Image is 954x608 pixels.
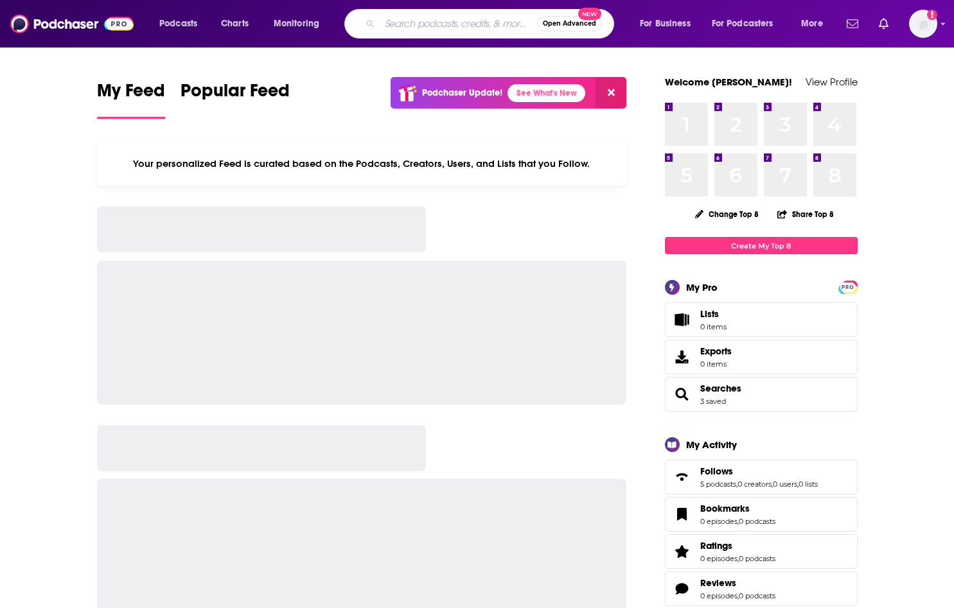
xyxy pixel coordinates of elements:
[640,15,691,33] span: For Business
[700,308,727,320] span: Lists
[700,322,727,331] span: 0 items
[738,554,739,563] span: ,
[97,80,165,109] span: My Feed
[703,13,792,34] button: open menu
[665,497,858,532] span: Bookmarks
[700,360,732,369] span: 0 items
[700,465,733,477] span: Follows
[773,480,797,489] a: 0 users
[700,540,732,552] span: Ratings
[840,282,856,291] a: PRO
[686,439,737,451] div: My Activity
[700,591,738,600] a: 0 episodes
[801,15,823,33] span: More
[669,505,695,523] a: Bookmarks
[265,13,336,34] button: open menu
[508,84,585,102] a: See What's New
[700,577,736,589] span: Reviews
[665,377,858,412] span: Searches
[669,468,695,486] a: Follows
[799,480,818,489] a: 0 lists
[181,80,290,109] span: Popular Feed
[665,76,792,88] a: Welcome [PERSON_NAME]!
[665,237,858,254] a: Create My Top 8
[739,517,775,526] a: 0 podcasts
[578,8,601,20] span: New
[213,13,256,34] a: Charts
[10,12,134,36] img: Podchaser - Follow, Share and Rate Podcasts
[687,206,767,222] button: Change Top 8
[159,15,197,33] span: Podcasts
[700,308,719,320] span: Lists
[738,591,739,600] span: ,
[181,80,290,119] a: Popular Feed
[909,10,937,38] img: User Profile
[909,10,937,38] button: Show profile menu
[221,15,249,33] span: Charts
[700,540,775,552] a: Ratings
[700,503,775,514] a: Bookmarks
[700,345,732,357] span: Exports
[665,571,858,606] span: Reviews
[669,385,695,403] a: Searches
[700,465,818,477] a: Follows
[665,460,858,494] span: Follows
[806,76,858,88] a: View Profile
[700,554,738,563] a: 0 episodes
[543,21,596,27] span: Open Advanced
[669,580,695,598] a: Reviews
[669,348,695,366] span: Exports
[631,13,707,34] button: open menu
[274,15,319,33] span: Monitoring
[777,202,835,227] button: Share Top 8
[700,383,741,394] a: Searches
[840,282,856,292] span: PRO
[772,480,773,489] span: ,
[422,87,502,98] p: Podchaser Update!
[700,503,750,514] span: Bookmarks
[97,142,627,186] div: Your personalized Feed is curated based on the Podcasts, Creators, Users, and Lists that you Follow.
[665,302,858,337] a: Lists
[700,577,775,589] a: Reviews
[909,10,937,38] span: Logged in as sarahhallprinc
[736,480,738,489] span: ,
[792,13,839,34] button: open menu
[357,9,626,39] div: Search podcasts, credits, & more...
[797,480,799,489] span: ,
[97,80,165,119] a: My Feed
[712,15,773,33] span: For Podcasters
[842,13,863,35] a: Show notifications dropdown
[739,591,775,600] a: 0 podcasts
[669,543,695,560] a: Ratings
[874,13,894,35] a: Show notifications dropdown
[537,16,602,31] button: Open AdvancedNew
[739,554,775,563] a: 0 podcasts
[700,517,738,526] a: 0 episodes
[927,10,937,20] svg: Add a profile image
[665,534,858,569] span: Ratings
[669,311,695,329] span: Lists
[150,13,214,34] button: open menu
[380,13,537,34] input: Search podcasts, credits, & more...
[665,340,858,374] a: Exports
[686,281,718,293] div: My Pro
[700,480,736,489] a: 5 podcasts
[738,480,772,489] a: 0 creators
[738,517,739,526] span: ,
[700,397,726,406] a: 3 saved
